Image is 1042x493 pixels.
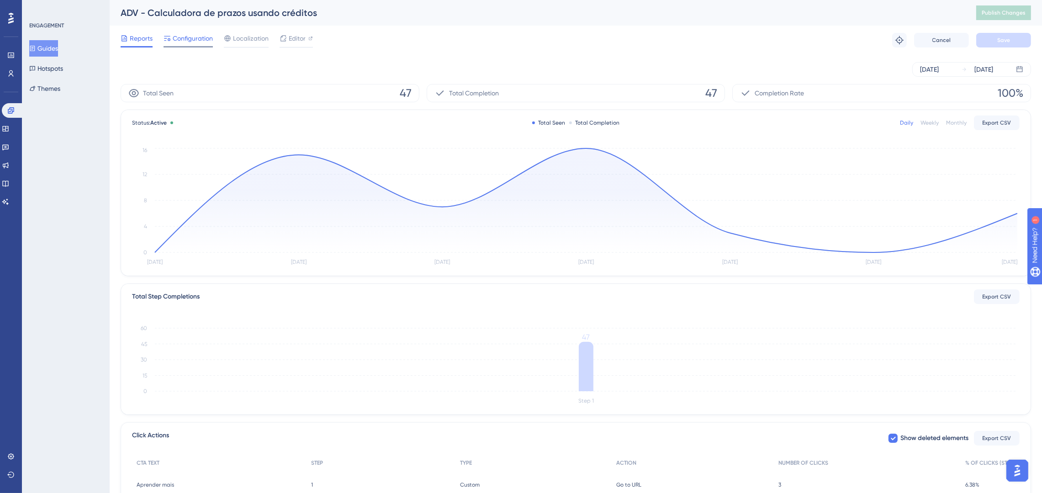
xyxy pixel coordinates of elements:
[147,259,163,266] tspan: [DATE]
[946,119,967,126] div: Monthly
[976,5,1031,20] button: Publish Changes
[616,459,636,467] span: ACTION
[29,80,60,97] button: Themes
[616,481,641,488] span: Go to URL
[400,86,412,100] span: 47
[983,435,1011,442] span: Export CSV
[722,259,738,266] tspan: [DATE]
[311,481,313,488] span: 1
[29,40,58,57] button: Guides
[434,259,450,266] tspan: [DATE]
[63,5,66,12] div: 1
[974,64,993,75] div: [DATE]
[132,119,167,126] span: Status:
[974,289,1020,304] button: Export CSV
[29,22,64,29] div: ENGAGEMENT
[143,388,147,394] tspan: 0
[21,2,57,13] span: Need Help?
[141,325,147,331] tspan: 60
[311,459,323,467] span: STEP
[1004,457,1031,484] iframe: UserGuiding AI Assistant Launcher
[460,481,480,488] span: Custom
[755,88,804,99] span: Completion Rate
[778,481,781,488] span: 3
[578,398,594,404] tspan: Step 1
[132,430,169,446] span: Click Actions
[920,119,939,126] div: Weekly
[997,37,1010,44] span: Save
[143,88,174,99] span: Total Seen
[144,223,147,230] tspan: 4
[143,249,147,256] tspan: 0
[233,33,269,44] span: Localization
[173,33,213,44] span: Configuration
[143,372,147,379] tspan: 15
[449,88,499,99] span: Total Completion
[141,341,147,347] tspan: 45
[914,33,969,47] button: Cancel
[143,171,147,178] tspan: 12
[144,197,147,204] tspan: 8
[121,6,953,19] div: ADV - Calculadora de prazos usando créditos
[965,481,979,488] span: 6.38%
[705,86,717,100] span: 47
[137,481,174,488] span: Aprender mais
[983,293,1011,300] span: Export CSV
[974,431,1020,446] button: Export CSV
[578,259,594,266] tspan: [DATE]
[143,147,147,153] tspan: 16
[976,33,1031,47] button: Save
[130,33,153,44] span: Reports
[974,115,1020,130] button: Export CSV
[900,119,913,126] div: Daily
[137,459,159,467] span: CTA TEXT
[932,37,951,44] span: Cancel
[998,86,1023,100] span: 100%
[900,433,968,444] span: Show deleted elements
[1002,259,1017,266] tspan: [DATE]
[141,357,147,363] tspan: 30
[291,259,307,266] tspan: [DATE]
[569,119,620,126] div: Total Completion
[965,459,1015,467] span: % OF CLICKS (STEP)
[150,120,167,126] span: Active
[982,9,1026,16] span: Publish Changes
[866,259,881,266] tspan: [DATE]
[532,119,566,126] div: Total Seen
[778,459,828,467] span: NUMBER OF CLICKS
[460,459,472,467] span: TYPE
[29,60,63,77] button: Hotspots
[132,291,200,302] div: Total Step Completions
[289,33,306,44] span: Editor
[983,119,1011,126] span: Export CSV
[920,64,939,75] div: [DATE]
[582,333,590,341] tspan: 47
